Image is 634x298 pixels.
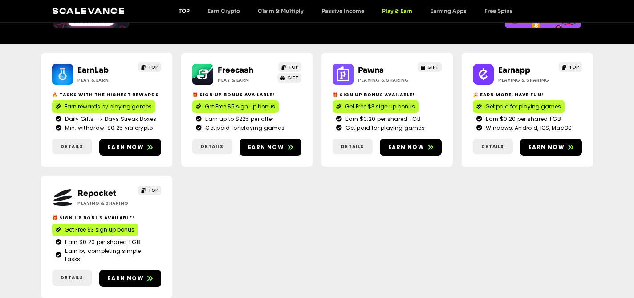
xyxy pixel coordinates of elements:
[473,91,582,98] h2: 🎉 Earn More, Have Fun!
[192,91,301,98] h2: 🎁 Sign Up Bonus Available!
[192,100,279,113] a: Get Free $5 sign up bonus
[52,215,161,221] h2: 🎁 Sign Up Bonus Available!
[341,143,364,150] span: Details
[52,270,92,286] a: Details
[203,124,284,132] span: Get paid for playing games
[77,189,116,198] a: Repocket
[421,8,475,14] a: Earning Apps
[343,115,421,123] span: Earn $0.20 per shared 1 GB
[218,77,273,83] h2: Play & Earn
[345,103,415,111] span: Get Free $3 sign up bonus
[99,270,161,287] a: Earn now
[199,8,249,14] a: Earn Crypto
[52,91,161,98] h2: 🔥 Tasks with the highest rewards
[77,77,133,83] h2: Play & Earn
[277,73,302,83] a: GIFT
[249,8,313,14] a: Claim & Multiply
[520,139,582,156] a: Earn now
[52,139,92,154] a: Details
[148,64,158,70] span: TOP
[108,274,144,282] span: Earn now
[148,187,158,194] span: TOP
[52,6,125,16] a: Scalevance
[289,64,299,70] span: TOP
[205,103,275,111] span: Get Free $5 sign up bonus
[278,62,301,72] a: TOP
[358,77,414,83] h2: Playing & Sharing
[485,103,561,111] span: Get paid for playing games
[481,143,504,150] span: Details
[63,247,158,263] span: Earn by completing simple tasks
[77,200,133,207] h2: Playing & Sharing
[52,223,138,236] a: Get Free $3 sign up bonus
[61,274,83,281] span: Details
[52,100,155,113] a: Earn rewards by playing games
[569,64,579,70] span: TOP
[138,62,161,72] a: TOP
[333,100,419,113] a: Get Free $3 sign up bonus
[358,66,384,75] a: Pawns
[192,139,232,154] a: Details
[333,139,373,154] a: Details
[240,139,301,156] a: Earn now
[63,115,156,123] span: Daily Gifts - 7 Days Streak Boxes
[203,115,274,123] span: Earn up to $225 per offer
[99,139,161,156] a: Earn now
[170,8,199,14] a: TOP
[388,143,424,151] span: Earn now
[108,143,144,151] span: Earn now
[380,139,442,156] a: Earn now
[498,66,530,75] a: Earnapp
[473,100,565,113] a: Get paid for playing games
[170,8,522,14] nav: Menu
[218,66,253,75] a: Freecash
[61,143,83,150] span: Details
[484,115,561,123] span: Earn $0.20 per shared 1 GB
[201,143,224,150] span: Details
[343,124,425,132] span: Get paid for playing games
[418,62,442,72] a: GIFT
[475,8,522,14] a: Free Spins
[63,238,140,246] span: Earn $0.20 per shared 1 GB
[248,143,284,151] span: Earn now
[427,64,439,70] span: GIFT
[65,103,152,111] span: Earn rewards by playing games
[65,226,134,234] span: Get Free $3 sign up bonus
[63,124,153,132] span: Min. withdraw: $0.25 via crypto
[138,186,161,195] a: TOP
[77,66,109,75] a: EarnLab
[559,62,582,72] a: TOP
[484,124,572,132] span: Windows, Android, IOS, MacOS
[473,139,513,154] a: Details
[528,143,565,151] span: Earn now
[287,74,298,81] span: GIFT
[333,91,442,98] h2: 🎁 Sign up bonus available!
[373,8,421,14] a: Play & Earn
[313,8,373,14] a: Passive Income
[498,77,554,83] h2: Playing & Sharing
